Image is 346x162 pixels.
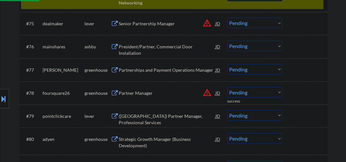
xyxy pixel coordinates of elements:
[119,20,215,27] div: Senior Partnership Manager
[26,20,37,27] div: #75
[119,136,215,149] div: Strategic Growth Manager (Business Development)
[119,113,215,126] div: ([GEOGRAPHIC_DATA]) Partner Manager, Professional Services
[119,44,215,56] div: President/Partner, Commercial Door Installation
[119,90,215,96] div: Partner Manager
[215,41,221,52] div: JD
[215,64,221,76] div: JD
[227,99,253,104] div: success
[84,20,111,27] div: lever
[203,19,212,28] button: warning_amber
[215,110,221,122] div: JD
[215,133,221,145] div: JD
[43,20,84,27] div: dealmaker
[119,67,215,73] div: Partnerships and Payment Operations Manager
[215,87,221,99] div: JD
[215,18,221,29] div: JD
[203,88,212,97] button: warning_amber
